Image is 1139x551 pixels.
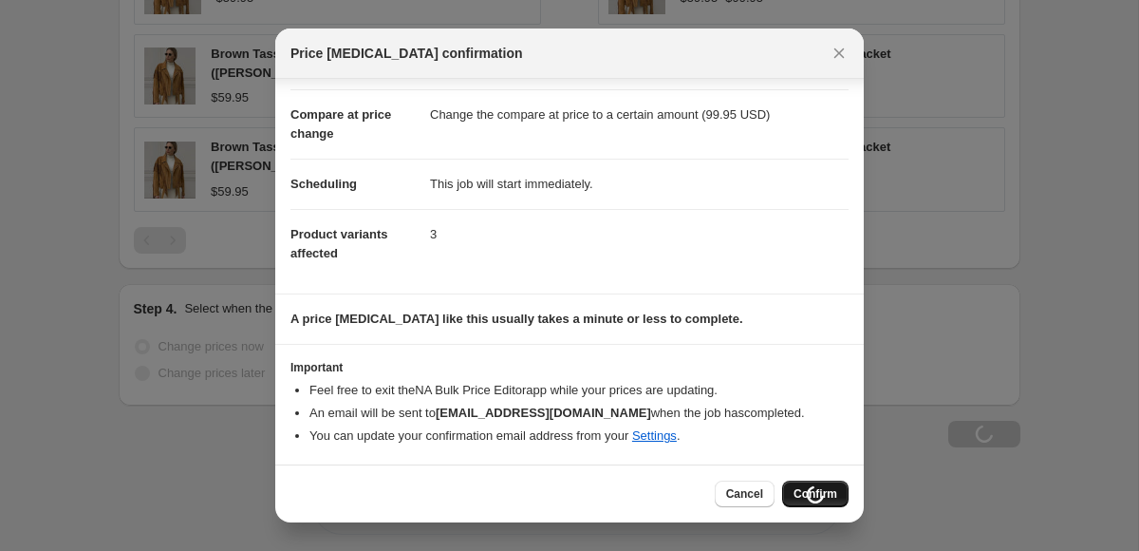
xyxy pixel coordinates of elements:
span: Compare at price change [290,107,391,141]
b: A price [MEDICAL_DATA] like this usually takes a minute or less to complete. [290,312,743,326]
span: Scheduling [290,177,357,191]
button: Close [826,40,852,66]
li: Feel free to exit the NA Bulk Price Editor app while your prices are updating. [309,381,849,400]
h3: Important [290,360,849,375]
b: [EMAIL_ADDRESS][DOMAIN_NAME] [436,406,651,420]
span: Price [MEDICAL_DATA] confirmation [290,44,523,63]
button: Cancel [715,481,775,507]
span: Cancel [726,486,763,502]
dd: 3 [430,209,849,259]
li: You can update your confirmation email address from your . [309,427,849,446]
a: Settings [632,428,677,443]
dd: This job will start immediately. [430,159,849,209]
li: An email will be sent to when the job has completed . [309,404,849,423]
dd: Change the compare at price to a certain amount (99.95 USD) [430,89,849,140]
span: Product variants affected [290,227,388,260]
